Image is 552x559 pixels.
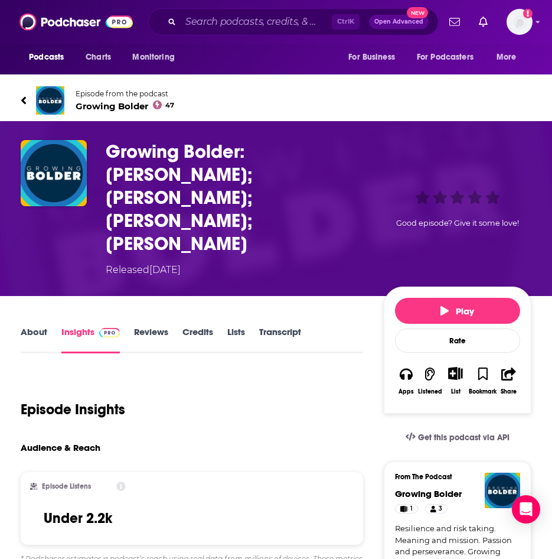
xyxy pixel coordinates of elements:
a: Growing BolderEpisode from the podcastGrowing Bolder47 [21,86,531,115]
img: Growing Bolder: Dan Harris; Mike Savicki; Dr. Jeffrey Life; Christopher Elliott [21,140,87,206]
span: For Podcasters [417,49,473,66]
div: Open Intercom Messenger [512,495,540,524]
button: open menu [409,46,491,69]
button: Show profile menu [507,9,533,35]
button: Listened [417,359,443,402]
h3: Under 2.2k [44,509,112,527]
img: Growing Bolder [485,473,520,508]
span: Growing Bolder [76,100,174,112]
span: Episode from the podcast [76,89,174,98]
span: Podcasts [29,49,64,66]
button: Play [395,298,520,324]
span: 3 [439,503,442,515]
div: List [451,388,460,395]
span: More [497,49,517,66]
img: Growing Bolder [36,86,64,115]
span: Charts [86,49,111,66]
button: Show More Button [443,367,468,380]
svg: Add a profile image [523,9,533,18]
div: Search podcasts, credits, & more... [148,8,439,35]
a: InsightsPodchaser Pro [61,326,120,353]
a: 1 [395,504,418,513]
div: Share [501,388,517,395]
button: Share [497,359,520,402]
div: Released [DATE] [106,263,181,277]
button: open menu [124,46,190,69]
h1: Episode Insights [21,401,125,418]
button: open menu [340,46,410,69]
span: For Business [348,49,395,66]
button: open menu [488,46,531,69]
a: Show notifications dropdown [445,12,465,32]
button: Open AdvancedNew [369,15,429,29]
h3: From The Podcast [395,473,511,481]
a: Growing Bolder [395,488,462,499]
h2: Episode Listens [42,482,91,490]
a: Get this podcast via API [396,423,519,452]
div: Apps [399,388,414,395]
h3: Growing Bolder: Dan Harris; Mike Savicki; Dr. Jeffrey Life; Christopher Elliott [106,140,379,255]
a: About [21,326,47,353]
img: User Profile [507,9,533,35]
a: 3 [425,504,448,513]
span: 47 [165,103,174,108]
a: Charts [78,46,118,69]
span: Get this podcast via API [418,433,509,443]
span: Open Advanced [374,19,423,25]
input: Search podcasts, credits, & more... [181,12,332,31]
button: Bookmark [468,359,497,402]
span: Play [440,305,474,317]
span: Ctrl K [332,14,360,30]
div: Show More ButtonList [443,359,468,402]
img: Podchaser - Follow, Share and Rate Podcasts [19,11,133,33]
div: Listened [418,388,442,395]
div: Bookmark [469,388,497,395]
span: Monitoring [132,49,174,66]
span: New [407,7,428,18]
a: Reviews [134,326,168,353]
span: Logged in as ereardon [507,9,533,35]
div: Rate [395,329,520,353]
a: Show notifications dropdown [474,12,492,32]
a: Transcript [259,326,301,353]
span: Good episode? Give it some love! [396,219,519,227]
img: Podchaser Pro [99,328,120,337]
a: Lists [227,326,245,353]
h3: Audience & Reach [21,442,100,453]
a: Credits [182,326,213,353]
button: Apps [395,359,417,402]
button: open menu [21,46,79,69]
span: 1 [410,503,413,515]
